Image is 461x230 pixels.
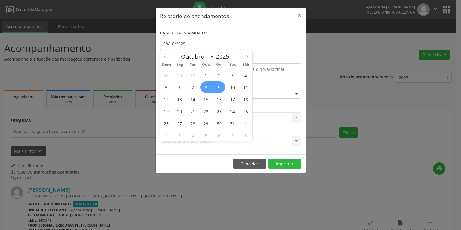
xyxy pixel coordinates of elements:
[187,105,199,117] span: Outubro 21, 2025
[240,81,252,93] span: Outubro 11, 2025
[174,117,186,129] span: Outubro 27, 2025
[227,129,238,141] span: Novembro 7, 2025
[174,105,186,117] span: Outubro 20, 2025
[178,52,214,61] select: Month
[161,117,172,129] span: Outubro 26, 2025
[227,105,238,117] span: Outubro 24, 2025
[294,8,306,23] button: Close
[200,81,212,93] span: Outubro 8, 2025
[213,63,226,67] span: Qui
[161,93,172,105] span: Outubro 12, 2025
[214,81,225,93] span: Outubro 9, 2025
[187,129,199,141] span: Novembro 4, 2025
[187,117,199,129] span: Outubro 28, 2025
[239,63,252,67] span: Sáb
[187,81,199,93] span: Outubro 7, 2025
[232,63,301,75] input: Selecione o horário final
[233,159,266,169] button: Cancelar
[227,93,238,105] span: Outubro 17, 2025
[240,69,252,81] span: Outubro 4, 2025
[240,117,252,129] span: Novembro 1, 2025
[240,93,252,105] span: Outubro 18, 2025
[214,117,225,129] span: Outubro 30, 2025
[160,63,173,67] span: Dom
[161,129,172,141] span: Novembro 2, 2025
[200,93,212,105] span: Outubro 15, 2025
[200,105,212,117] span: Outubro 22, 2025
[214,93,225,105] span: Outubro 16, 2025
[227,81,238,93] span: Outubro 10, 2025
[227,69,238,81] span: Outubro 3, 2025
[161,81,172,93] span: Outubro 5, 2025
[199,63,213,67] span: Qua
[174,81,186,93] span: Outubro 6, 2025
[226,63,239,67] span: Sex
[214,105,225,117] span: Outubro 23, 2025
[160,38,241,50] input: Selecione uma data ou intervalo
[240,105,252,117] span: Outubro 25, 2025
[214,53,234,60] input: Year
[186,63,199,67] span: Ter
[174,129,186,141] span: Novembro 3, 2025
[187,69,199,81] span: Setembro 30, 2025
[240,129,252,141] span: Novembro 8, 2025
[268,159,301,169] button: Imprimir
[174,69,186,81] span: Setembro 29, 2025
[160,29,207,38] label: DATA DE AGENDAMENTO
[174,93,186,105] span: Outubro 13, 2025
[200,117,212,129] span: Outubro 29, 2025
[200,69,212,81] span: Outubro 1, 2025
[227,117,238,129] span: Outubro 31, 2025
[214,129,225,141] span: Novembro 6, 2025
[200,129,212,141] span: Novembro 5, 2025
[214,69,225,81] span: Outubro 2, 2025
[232,54,301,63] label: ATÉ
[161,105,172,117] span: Outubro 19, 2025
[187,93,199,105] span: Outubro 14, 2025
[161,69,172,81] span: Setembro 28, 2025
[173,63,186,67] span: Seg
[160,12,229,20] h5: Relatório de agendamentos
